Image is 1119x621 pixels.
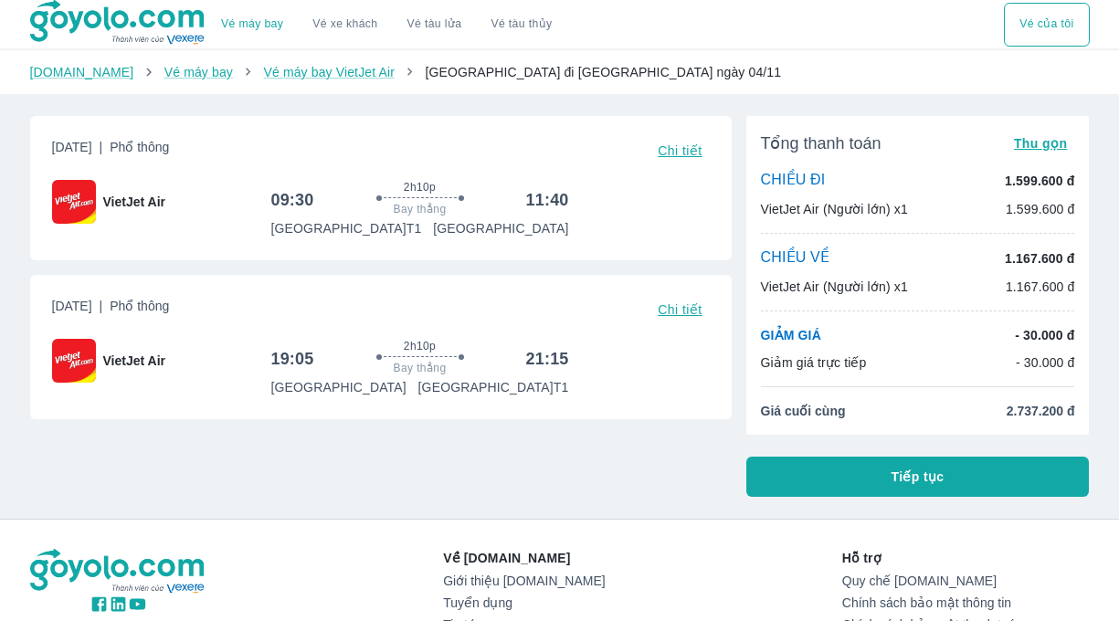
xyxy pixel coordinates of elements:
img: logo [30,549,207,595]
p: - 30.000 đ [1015,326,1074,344]
h6: 11:40 [526,189,569,211]
a: Vé xe khách [312,17,377,31]
span: VietJet Air [103,352,165,370]
a: [DOMAIN_NAME] [30,65,134,79]
span: Bay thẳng [394,361,447,375]
span: | [100,299,103,313]
button: Vé của tôi [1004,3,1089,47]
p: 1.167.600 đ [1005,249,1074,268]
p: Về [DOMAIN_NAME] [443,549,605,567]
button: Chi tiết [650,138,709,163]
span: Giá cuối cùng [761,402,846,420]
p: [GEOGRAPHIC_DATA] T1 [271,219,422,237]
span: [DATE] [52,297,170,322]
span: [DATE] [52,138,170,163]
span: 2h10p [404,180,436,195]
h6: 19:05 [271,348,314,370]
span: Tổng thanh toán [761,132,881,154]
button: Thu gọn [1007,131,1075,156]
p: Hỗ trợ [842,549,1090,567]
span: 2.737.200 đ [1007,402,1075,420]
a: Tuyển dụng [443,595,605,610]
button: Tiếp tục [746,457,1090,497]
a: Chính sách bảo mật thông tin [842,595,1090,610]
span: Bay thẳng [394,202,447,216]
div: choose transportation mode [206,3,566,47]
a: Vé máy bay [221,17,283,31]
p: 1.167.600 đ [1006,278,1075,296]
span: Phổ thông [110,299,169,313]
span: Thu gọn [1014,136,1068,151]
p: [GEOGRAPHIC_DATA] T1 [418,378,569,396]
p: GIẢM GIÁ [761,326,821,344]
span: Chi tiết [658,143,702,158]
a: Giới thiệu [DOMAIN_NAME] [443,574,605,588]
a: Quy chế [DOMAIN_NAME] [842,574,1090,588]
p: CHIỀU ĐI [761,171,826,191]
p: VietJet Air (Người lớn) x1 [761,200,908,218]
h6: 21:15 [526,348,569,370]
span: | [100,140,103,154]
span: 2h10p [404,339,436,353]
span: [GEOGRAPHIC_DATA] đi [GEOGRAPHIC_DATA] ngày 04/11 [425,65,781,79]
div: choose transportation mode [1004,3,1089,47]
p: - 30.000 đ [1016,353,1075,372]
p: CHIỀU VỀ [761,248,830,268]
span: Chi tiết [658,302,702,317]
button: Chi tiết [650,297,709,322]
button: Vé tàu thủy [476,3,566,47]
a: Vé máy bay VietJet Air [263,65,394,79]
p: [GEOGRAPHIC_DATA] [433,219,568,237]
span: VietJet Air [103,193,165,211]
h6: 09:30 [271,189,314,211]
p: 1.599.600 đ [1005,172,1074,190]
p: 1.599.600 đ [1006,200,1075,218]
span: Tiếp tục [892,468,945,486]
nav: breadcrumb [30,63,1090,81]
p: [GEOGRAPHIC_DATA] [271,378,406,396]
p: Giảm giá trực tiếp [761,353,867,372]
p: VietJet Air (Người lớn) x1 [761,278,908,296]
a: Vé máy bay [164,65,233,79]
span: Phổ thông [110,140,169,154]
a: Vé tàu lửa [393,3,477,47]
